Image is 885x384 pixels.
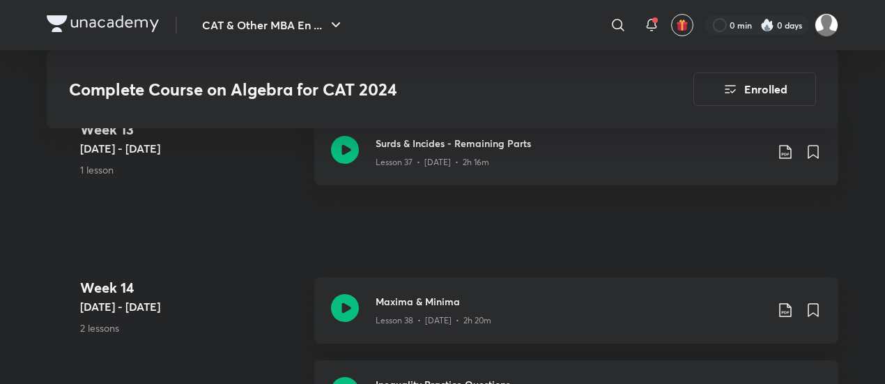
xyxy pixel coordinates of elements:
a: Company Logo [47,15,159,36]
h3: Maxima & Minima [376,294,766,309]
img: Avinash Tibrewal [815,13,838,37]
img: Company Logo [47,15,159,32]
h3: Surds & Incides - Remaining Parts [376,136,766,151]
h5: [DATE] - [DATE] [80,140,303,157]
h3: Complete Course on Algebra for CAT 2024 [69,79,615,100]
button: CAT & Other MBA En ... [194,11,353,39]
p: Lesson 38 • [DATE] • 2h 20m [376,314,491,327]
button: avatar [671,14,693,36]
h5: [DATE] - [DATE] [80,298,303,315]
a: Surds & Incides - Remaining PartsLesson 37 • [DATE] • 2h 16m [314,119,838,202]
h4: Week 13 [80,119,303,140]
img: avatar [676,19,688,31]
h4: Week 14 [80,277,303,298]
p: 2 lessons [80,321,303,335]
a: Maxima & MinimaLesson 38 • [DATE] • 2h 20m [314,277,838,360]
button: Enrolled [693,72,816,106]
p: Lesson 37 • [DATE] • 2h 16m [376,156,489,169]
p: 1 lesson [80,162,303,177]
img: streak [760,18,774,32]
